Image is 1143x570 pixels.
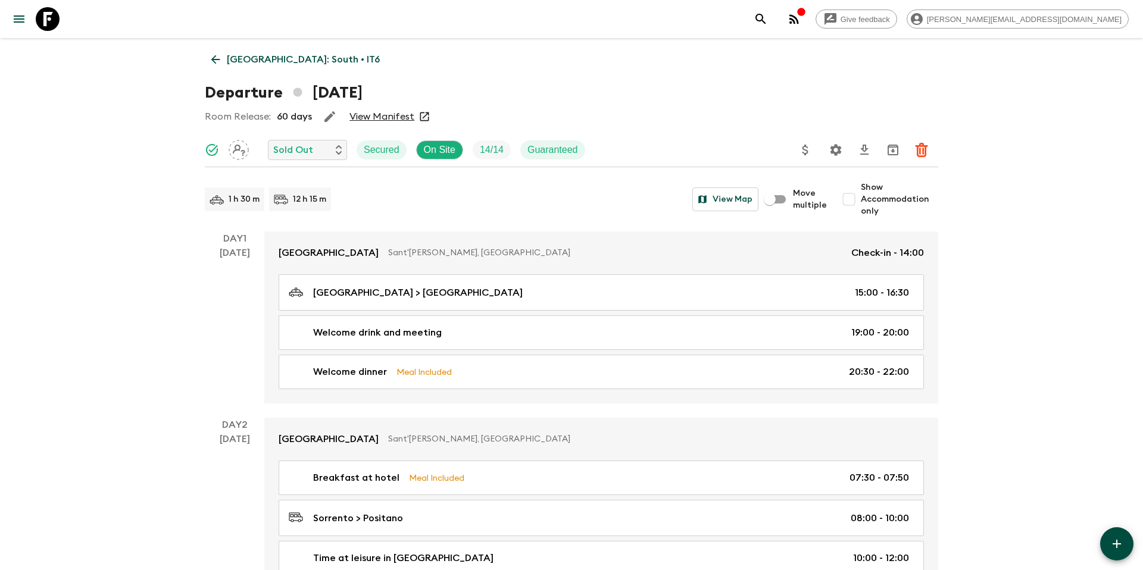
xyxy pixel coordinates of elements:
div: On Site [416,140,463,159]
p: Time at leisure in [GEOGRAPHIC_DATA] [313,551,494,565]
p: Sorrento > Positano [313,511,403,525]
p: 14 / 14 [480,143,504,157]
button: Download CSV [852,138,876,162]
p: Guaranteed [527,143,578,157]
span: Give feedback [834,15,897,24]
p: Sold Out [273,143,313,157]
button: Archive (Completed, Cancelled or Unsynced Departures only) [881,138,905,162]
a: [GEOGRAPHIC_DATA]Sant'[PERSON_NAME], [GEOGRAPHIC_DATA]Check-in - 14:00 [264,231,938,274]
a: [GEOGRAPHIC_DATA]Sant'[PERSON_NAME], [GEOGRAPHIC_DATA] [264,418,938,461]
p: 12 h 15 m [293,193,326,205]
button: menu [7,7,31,31]
p: [GEOGRAPHIC_DATA] [279,432,379,446]
a: Welcome drink and meeting19:00 - 20:00 [279,315,924,350]
a: Breakfast at hotelMeal Included07:30 - 07:50 [279,461,924,495]
button: Update Price, Early Bird Discount and Costs [794,138,817,162]
p: Sant'[PERSON_NAME], [GEOGRAPHIC_DATA] [388,433,914,445]
p: Secured [364,143,399,157]
div: Trip Fill [473,140,511,159]
span: [PERSON_NAME][EMAIL_ADDRESS][DOMAIN_NAME] [920,15,1128,24]
p: Room Release: [205,109,271,124]
button: Settings [824,138,848,162]
p: 10:00 - 12:00 [853,551,909,565]
p: Check-in - 14:00 [851,246,924,260]
p: Welcome drink and meeting [313,325,442,340]
p: Day 1 [205,231,264,246]
svg: Synced Successfully [205,143,219,157]
p: 19:00 - 20:00 [851,325,909,340]
p: [GEOGRAPHIC_DATA]: South • IT6 [227,52,380,67]
div: Secured [357,140,407,159]
p: Breakfast at hotel [313,471,399,485]
p: 07:30 - 07:50 [850,471,909,485]
p: [GEOGRAPHIC_DATA] [279,246,379,260]
div: [PERSON_NAME][EMAIL_ADDRESS][DOMAIN_NAME] [907,10,1129,29]
p: On Site [424,143,455,157]
button: search adventures [749,7,773,31]
p: [GEOGRAPHIC_DATA] > [GEOGRAPHIC_DATA] [313,286,523,300]
p: 20:30 - 22:00 [849,365,909,379]
button: Delete [910,138,933,162]
a: [GEOGRAPHIC_DATA] > [GEOGRAPHIC_DATA]15:00 - 16:30 [279,274,924,311]
h1: Departure [DATE] [205,81,363,105]
a: Give feedback [816,10,897,29]
a: Welcome dinnerMeal Included20:30 - 22:00 [279,355,924,389]
p: Day 2 [205,418,264,432]
p: 08:00 - 10:00 [851,511,909,525]
button: View Map [692,187,758,211]
p: Meal Included [396,365,452,378]
span: Show Accommodation only [861,181,938,217]
p: Sant'[PERSON_NAME], [GEOGRAPHIC_DATA] [388,247,842,259]
a: View Manifest [349,111,414,123]
a: [GEOGRAPHIC_DATA]: South • IT6 [205,48,386,71]
span: Move multiple [793,187,827,211]
div: [DATE] [220,246,250,403]
span: Assign pack leader [229,143,249,153]
a: Sorrento > Positano08:00 - 10:00 [279,500,924,536]
p: 15:00 - 16:30 [855,286,909,300]
p: Meal Included [409,471,464,484]
p: 1 h 30 m [229,193,260,205]
p: 60 days [277,109,312,124]
p: Welcome dinner [313,365,387,379]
